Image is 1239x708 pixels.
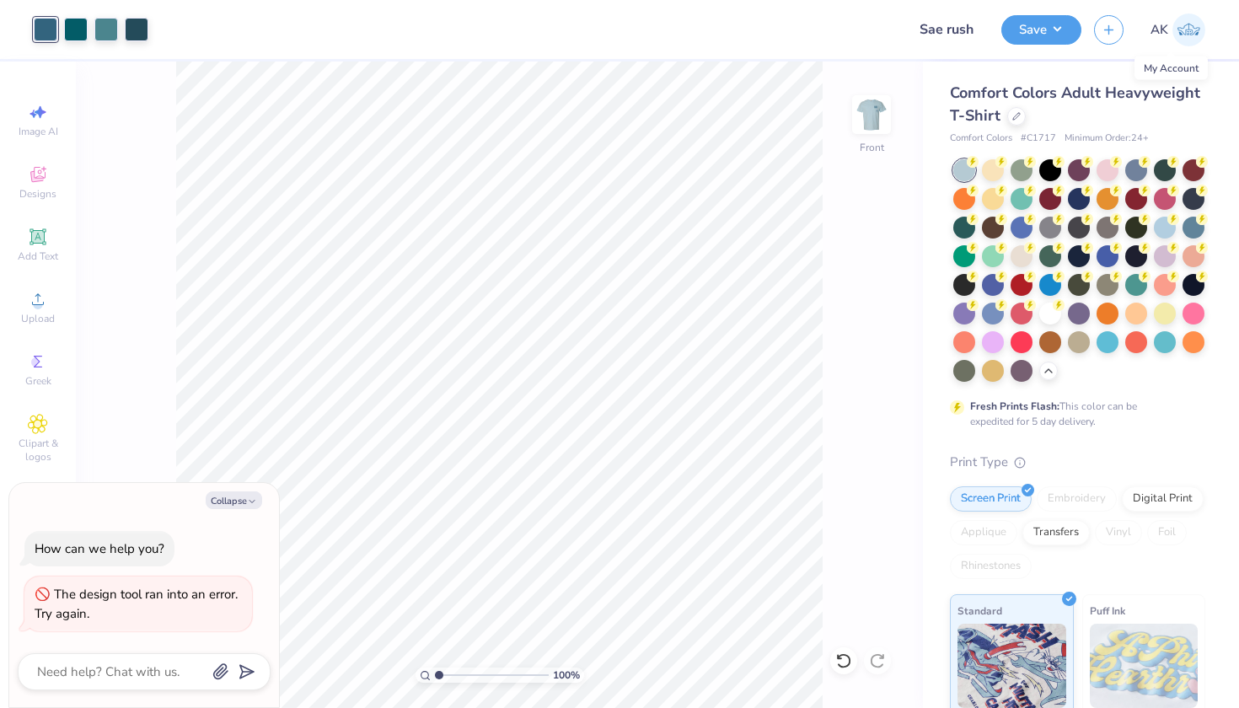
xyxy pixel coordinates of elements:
[21,312,55,325] span: Upload
[950,453,1205,472] div: Print Type
[1090,624,1199,708] img: Puff Ink
[950,83,1200,126] span: Comfort Colors Adult Heavyweight T-Shirt
[950,486,1032,512] div: Screen Print
[1021,131,1056,146] span: # C1717
[35,540,164,557] div: How can we help you?
[860,140,884,155] div: Front
[1150,13,1205,46] a: AK
[25,374,51,388] span: Greek
[970,400,1059,413] strong: Fresh Prints Flash:
[1022,520,1090,545] div: Transfers
[1090,602,1125,619] span: Puff Ink
[1147,520,1187,545] div: Foil
[19,187,56,201] span: Designs
[35,586,238,622] div: The design tool ran into an error. Try again.
[553,668,580,683] span: 100 %
[855,98,888,131] img: Front
[206,491,262,509] button: Collapse
[950,131,1012,146] span: Comfort Colors
[1001,15,1081,45] button: Save
[18,249,58,263] span: Add Text
[1037,486,1117,512] div: Embroidery
[957,624,1066,708] img: Standard
[1122,486,1204,512] div: Digital Print
[1172,13,1205,46] img: Aarti Khanna
[970,399,1177,429] div: This color can be expedited for 5 day delivery.
[1065,131,1149,146] span: Minimum Order: 24 +
[1095,520,1142,545] div: Vinyl
[1150,20,1168,40] span: AK
[19,125,58,138] span: Image AI
[906,13,989,46] input: Untitled Design
[957,602,1002,619] span: Standard
[950,554,1032,579] div: Rhinestones
[950,520,1017,545] div: Applique
[1134,56,1208,80] div: My Account
[8,437,67,464] span: Clipart & logos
